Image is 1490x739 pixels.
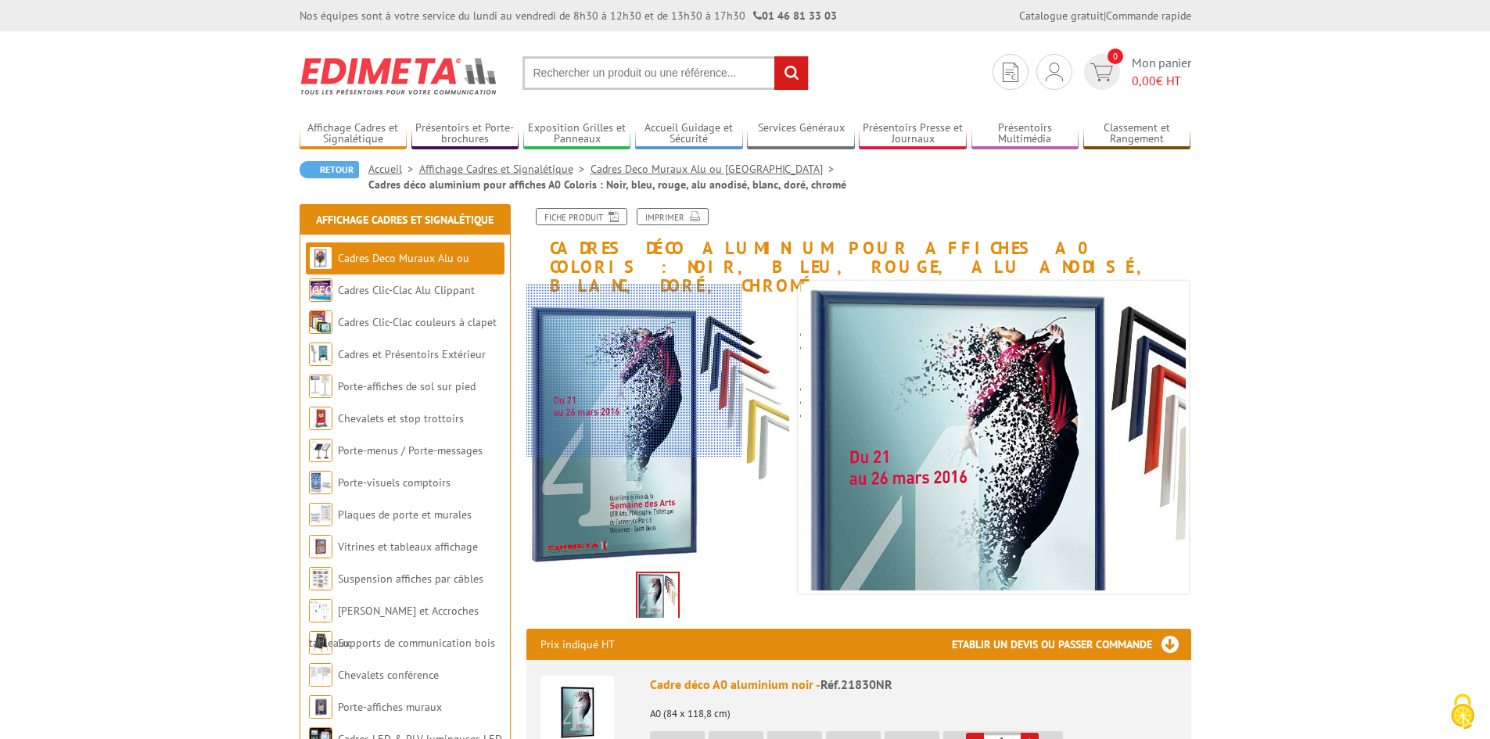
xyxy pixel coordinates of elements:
[300,121,408,147] a: Affichage Cadres et Signalétique
[523,121,631,147] a: Exposition Grilles et Panneaux
[309,407,332,430] img: Chevalets et stop trottoirs
[309,663,332,687] img: Chevalets conférence
[1435,686,1490,739] button: Cookies (fenêtre modale)
[1046,63,1063,81] img: devis rapide
[309,567,332,590] img: Suspension affiches par câbles
[1132,54,1191,90] span: Mon panier
[419,162,591,176] a: Affichage Cadres et Signalétique
[540,629,615,660] p: Prix indiqué HT
[820,676,892,692] span: Réf.21830NR
[309,695,332,719] img: Porte-affiches muraux
[309,604,479,650] a: [PERSON_NAME] et Accroches tableaux
[309,599,332,622] img: Cimaises et Accroches tableaux
[338,572,483,586] a: Suspension affiches par câbles
[1132,73,1156,88] span: 0,00
[309,343,332,366] img: Cadres et Présentoirs Extérieur
[1443,692,1482,731] img: Cookies (fenêtre modale)
[859,121,967,147] a: Présentoirs Presse et Journaux
[1080,54,1191,90] a: devis rapide 0 Mon panier 0,00€ HT
[650,698,1177,719] p: A0 (84 x 118,8 cm)
[515,208,1203,296] h1: Cadres déco aluminium pour affiches A0 Coloris : Noir, bleu, rouge, alu anodisé, blanc, doré, chromé
[635,121,743,147] a: Accueil Guidage et Sécurité
[1083,121,1191,147] a: Classement et Rangement
[1108,48,1123,64] span: 0
[753,9,837,23] strong: 01 46 81 33 03
[338,540,478,554] a: Vitrines et tableaux affichage
[309,375,332,398] img: Porte-affiches de sol sur pied
[411,121,519,147] a: Présentoirs et Porte-brochures
[309,503,332,526] img: Plaques de porte et murales
[952,629,1191,660] h3: Etablir un devis ou passer commande
[309,310,332,334] img: Cadres Clic-Clac couleurs à clapet
[338,347,486,361] a: Cadres et Présentoirs Extérieur
[338,508,472,522] a: Plaques de porte et murales
[1019,8,1191,23] div: |
[591,162,840,176] a: Cadres Deco Muraux Alu ou [GEOGRAPHIC_DATA]
[309,471,332,494] img: Porte-visuels comptoirs
[774,56,808,90] input: rechercher
[1090,63,1113,81] img: devis rapide
[309,246,332,270] img: Cadres Deco Muraux Alu ou Bois
[650,676,1177,694] div: Cadre déco A0 aluminium noir -
[747,121,855,147] a: Services Généraux
[1003,63,1018,82] img: devis rapide
[338,443,483,457] a: Porte-menus / Porte-messages
[637,208,709,225] a: Imprimer
[368,162,419,176] a: Accueil
[338,475,451,490] a: Porte-visuels comptoirs
[522,56,809,90] input: Rechercher un produit ou une référence...
[1019,9,1104,23] a: Catalogue gratuit
[1106,9,1191,23] a: Commande rapide
[338,315,497,329] a: Cadres Clic-Clac couleurs à clapet
[637,573,678,622] img: panneaux_cadres_21830nr_1.jpg
[1132,72,1191,90] span: € HT
[309,439,332,462] img: Porte-menus / Porte-messages
[309,251,469,297] a: Cadres Deco Muraux Alu ou [GEOGRAPHIC_DATA]
[338,636,495,650] a: Supports de communication bois
[338,700,442,714] a: Porte-affiches muraux
[368,177,846,192] li: Cadres déco aluminium pour affiches A0 Coloris : Noir, bleu, rouge, alu anodisé, blanc, doré, chromé
[338,379,476,393] a: Porte-affiches de sol sur pied
[971,121,1079,147] a: Présentoirs Multimédia
[338,668,439,682] a: Chevalets conférence
[300,8,837,23] div: Nos équipes sont à votre service du lundi au vendredi de 8h30 à 12h30 et de 13h30 à 17h30
[536,208,627,225] a: Fiche produit
[338,283,475,297] a: Cadres Clic-Clac Alu Clippant
[309,535,332,558] img: Vitrines et tableaux affichage
[300,161,359,178] a: Retour
[338,411,464,425] a: Chevalets et stop trottoirs
[316,213,494,227] a: Affichage Cadres et Signalétique
[300,47,499,105] img: Edimeta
